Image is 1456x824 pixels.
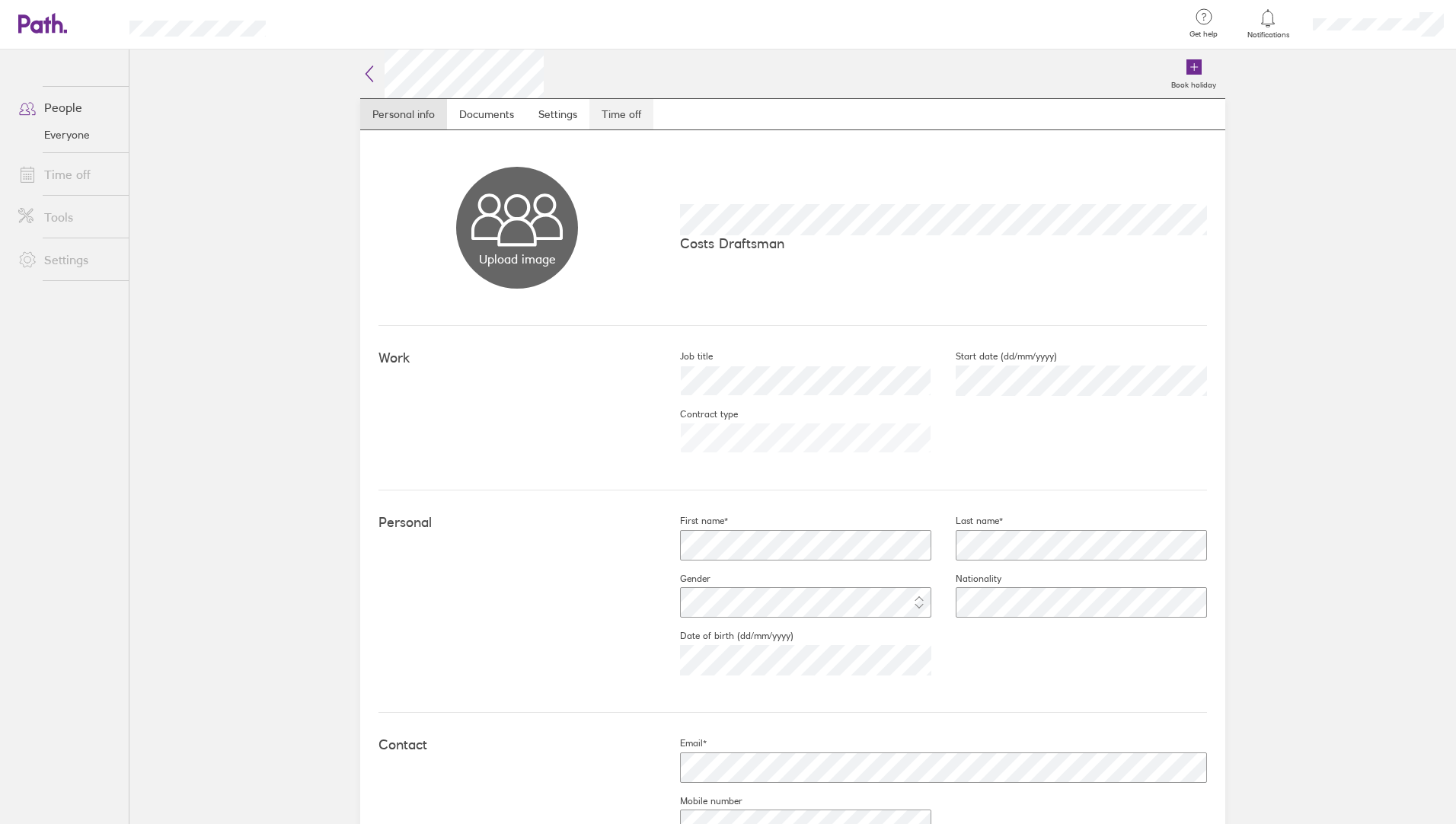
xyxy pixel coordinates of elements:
[6,92,129,123] a: People
[680,235,1207,251] p: Costs Draftsman
[1162,76,1225,90] label: Book holiday
[1244,8,1293,40] a: Notifications
[6,202,129,232] a: Tools
[656,515,728,527] label: First name*
[360,99,447,129] a: Personal info
[656,573,710,585] label: Gender
[931,350,1057,362] label: Start date (dd/mm/yyyy)
[6,244,129,275] a: Settings
[1179,30,1228,39] span: Get help
[656,408,738,420] label: Contract type
[931,515,1003,527] label: Last name*
[378,737,656,753] h4: Contact
[656,795,742,807] label: Mobile number
[6,123,129,147] a: Everyone
[6,159,129,190] a: Time off
[589,99,653,129] a: Time off
[526,99,589,129] a: Settings
[656,350,713,362] label: Job title
[378,350,656,366] h4: Work
[656,737,707,749] label: Email*
[1244,30,1293,40] span: Notifications
[931,573,1001,585] label: Nationality
[656,630,793,642] label: Date of birth (dd/mm/yyyy)
[1162,50,1225,98] a: Book holiday
[447,99,526,129] a: Documents
[378,515,656,531] h4: Personal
